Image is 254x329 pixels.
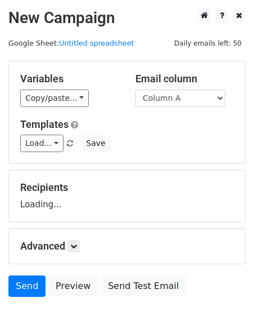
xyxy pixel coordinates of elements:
[20,90,89,107] a: Copy/paste...
[8,275,46,297] a: Send
[59,39,134,47] a: Untitled spreadsheet
[20,181,234,194] h5: Recipients
[20,135,63,152] a: Load...
[170,39,246,47] a: Daily emails left: 50
[8,39,134,47] small: Google Sheet:
[170,37,246,50] span: Daily emails left: 50
[81,135,110,152] button: Save
[20,240,234,252] h5: Advanced
[135,73,234,85] h5: Email column
[20,73,119,85] h5: Variables
[20,118,69,130] a: Templates
[101,275,186,297] a: Send Test Email
[48,275,98,297] a: Preview
[8,8,246,28] h2: New Campaign
[20,181,234,211] div: Loading...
